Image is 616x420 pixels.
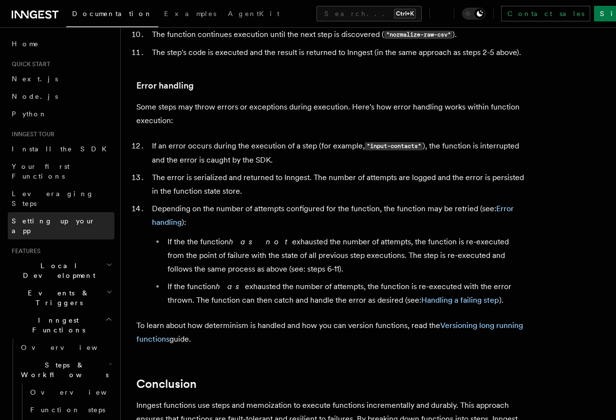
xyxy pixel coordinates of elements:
span: Events & Triggers [8,288,106,308]
span: Quick start [8,60,50,68]
p: To learn about how determinism is handled and how you can version functions, read the guide. [136,319,526,346]
span: Local Development [8,261,106,280]
button: Steps & Workflows [17,356,114,383]
p: Some steps may throw errors or exceptions during execution. Here's how error handling works withi... [136,100,526,128]
span: Examples [164,10,216,18]
a: Node.js [8,88,114,105]
a: Error handling [136,79,194,92]
span: Leveraging Steps [12,190,94,207]
a: Leveraging Steps [8,185,114,212]
a: Home [8,35,114,53]
span: Function steps [30,406,105,414]
span: Overview [30,388,131,396]
span: Python [12,110,47,118]
a: Python [8,105,114,123]
span: Steps & Workflows [17,360,109,380]
button: Local Development [8,257,114,284]
button: Toggle dark mode [462,8,485,19]
span: Next.js [12,75,58,83]
a: Versioning long running functions [136,321,523,344]
span: Home [12,39,39,49]
li: The error is serialized and returned to Inngest. The number of attempts are logged and the error ... [149,171,526,198]
a: Overview [26,383,114,401]
button: Events & Triggers [8,284,114,311]
a: Install the SDK [8,140,114,158]
span: Your first Functions [12,163,70,180]
a: Overview [17,339,114,356]
a: Your first Functions [8,158,114,185]
a: Handling a failing step [421,295,499,305]
a: Setting up your app [8,212,114,239]
span: Overview [21,344,121,351]
em: has [216,282,245,291]
kbd: Ctrl+K [394,9,416,18]
span: Features [8,247,40,255]
a: AgentKit [222,3,285,26]
a: Next.js [8,70,114,88]
a: Documentation [66,3,158,27]
span: AgentKit [228,10,280,18]
a: Examples [158,3,222,26]
li: The function continues execution until the next step is discovered ( ). [149,28,526,42]
a: Error handling [152,204,514,227]
span: Documentation [72,10,152,18]
li: Depending on the number of attempts configured for the function, the function may be retried (see... [149,202,526,307]
span: Node.js [12,92,58,100]
button: Inngest Functions [8,311,114,339]
li: If the function exhausted the number of attempts, the function is re-executed with the error thro... [165,280,526,307]
a: Contact sales [501,6,590,21]
span: Install the SDK [12,145,112,153]
span: Inngest tour [8,130,55,138]
li: If the the function exhausted the number of attempts, the function is re-executed from the point ... [165,235,526,276]
a: Conclusion [136,377,197,391]
code: "normalize-raw-csv" [384,31,452,39]
em: has not [229,237,292,246]
button: Search...Ctrl+K [317,6,422,21]
li: If an error occurs during the execution of a step (for example, ), the function is interrupted an... [149,139,526,167]
span: Setting up your app [12,217,95,235]
code: "input-contacts" [365,142,423,150]
li: The step's code is executed and the result is returned to Inngest (in the same approach as steps ... [149,46,526,59]
span: Inngest Functions [8,315,105,335]
a: Function steps [26,401,114,419]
